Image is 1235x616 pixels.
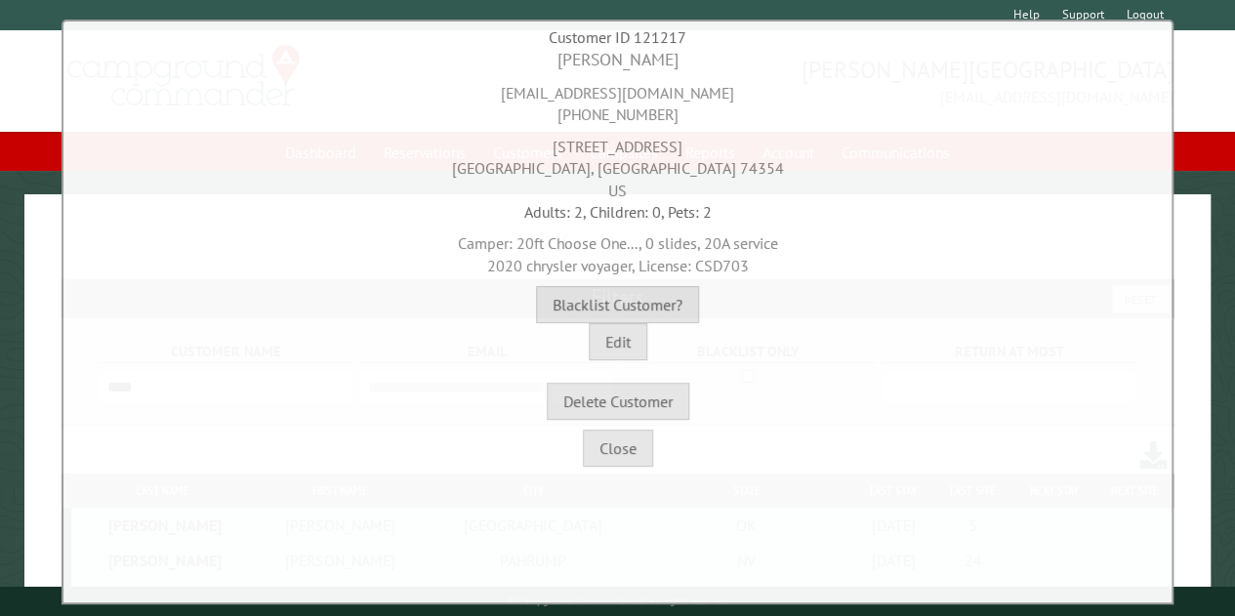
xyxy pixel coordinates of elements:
div: Adults: 2, Children: 0, Pets: 2 [68,201,1167,223]
button: Delete Customer [547,383,689,420]
div: [STREET_ADDRESS] [GEOGRAPHIC_DATA], [GEOGRAPHIC_DATA] 74354 US [68,126,1167,201]
div: [PERSON_NAME] [68,48,1167,72]
button: Edit [589,323,647,360]
button: Close [583,430,653,467]
small: © Campground Commander LLC. All rights reserved. [507,595,727,607]
button: Blacklist Customer? [536,286,699,323]
div: Camper: 20ft Choose One..., 0 slides, 20A service [68,223,1167,276]
div: Customer ID 121217 [68,26,1167,48]
div: [EMAIL_ADDRESS][DOMAIN_NAME] [PHONE_NUMBER] [68,72,1167,126]
span: 2020 chrysler voyager, License: CSD703 [487,256,749,275]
